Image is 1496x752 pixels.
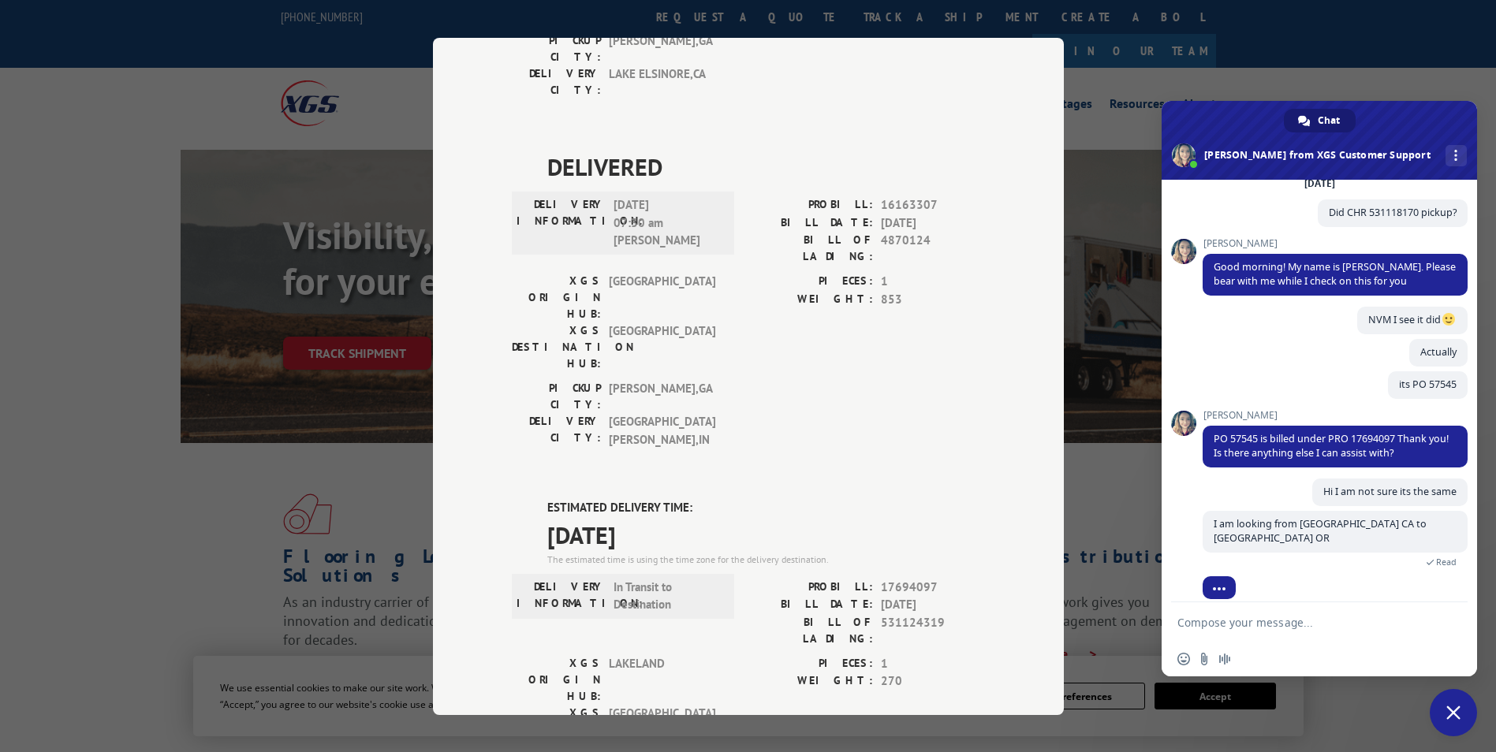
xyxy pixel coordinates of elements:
[517,196,606,250] label: DELIVERY INFORMATION:
[512,380,601,413] label: PICKUP CITY:
[748,654,873,672] label: PIECES:
[881,596,985,614] span: [DATE]
[881,654,985,672] span: 1
[748,613,873,646] label: BILL OF LADING:
[1218,653,1231,665] span: Audio message
[748,578,873,596] label: PROBILL:
[881,578,985,596] span: 17694097
[1214,517,1427,545] span: I am looking from [GEOGRAPHIC_DATA] CA to [GEOGRAPHIC_DATA] OR
[547,552,985,566] div: The estimated time is using the time zone for the delivery destination.
[748,196,873,214] label: PROBILL:
[609,413,715,449] span: [GEOGRAPHIC_DATA][PERSON_NAME] , IN
[1198,653,1211,665] span: Send a file
[609,65,715,99] span: LAKE ELSINORE , CA
[1214,260,1456,288] span: Good morning! My name is [PERSON_NAME]. Please bear with me while I check on this for you
[1329,206,1457,219] span: Did CHR 531118170 pickup?
[881,232,985,265] span: 4870124
[1203,238,1468,249] span: [PERSON_NAME]
[1177,616,1427,630] textarea: Compose your message...
[1368,313,1457,326] span: NVM I see it did
[512,273,601,322] label: XGS ORIGIN HUB:
[512,322,601,372] label: XGS DESTINATION HUB:
[748,273,873,291] label: PIECES:
[1399,378,1457,391] span: its PO 57545
[748,672,873,691] label: WEIGHT:
[517,578,606,613] label: DELIVERY INFORMATION:
[512,413,601,449] label: DELIVERY CITY:
[1203,410,1468,421] span: [PERSON_NAME]
[547,149,985,184] span: DELIVERED
[547,516,985,552] span: [DATE]
[748,232,873,265] label: BILL OF LADING:
[1284,109,1356,132] div: Chat
[881,273,985,291] span: 1
[1446,145,1467,166] div: More channels
[614,196,720,250] span: [DATE] 07:30 am [PERSON_NAME]
[1436,557,1457,568] span: Read
[1323,485,1457,498] span: Hi I am not sure its the same
[609,273,715,322] span: [GEOGRAPHIC_DATA]
[1214,432,1449,460] span: PO 57545 is billed under PRO 17694097 Thank you! Is there anything else I can assist with?
[881,290,985,308] span: 853
[748,290,873,308] label: WEIGHT:
[881,214,985,232] span: [DATE]
[609,32,715,65] span: [PERSON_NAME] , GA
[1430,689,1477,736] div: Close chat
[609,322,715,372] span: [GEOGRAPHIC_DATA]
[512,32,601,65] label: PICKUP CITY:
[1304,179,1335,188] div: [DATE]
[512,654,601,704] label: XGS ORIGIN HUB:
[881,613,985,646] span: 531124319
[881,196,985,214] span: 16163307
[609,380,715,413] span: [PERSON_NAME] , GA
[881,672,985,691] span: 270
[748,596,873,614] label: BILL DATE:
[614,578,720,613] span: In Transit to Destination
[1318,109,1340,132] span: Chat
[1177,653,1190,665] span: Insert an emoji
[609,654,715,704] span: LAKELAND
[547,499,985,517] label: ESTIMATED DELIVERY TIME:
[1420,345,1457,359] span: Actually
[748,214,873,232] label: BILL DATE:
[512,65,601,99] label: DELIVERY CITY:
